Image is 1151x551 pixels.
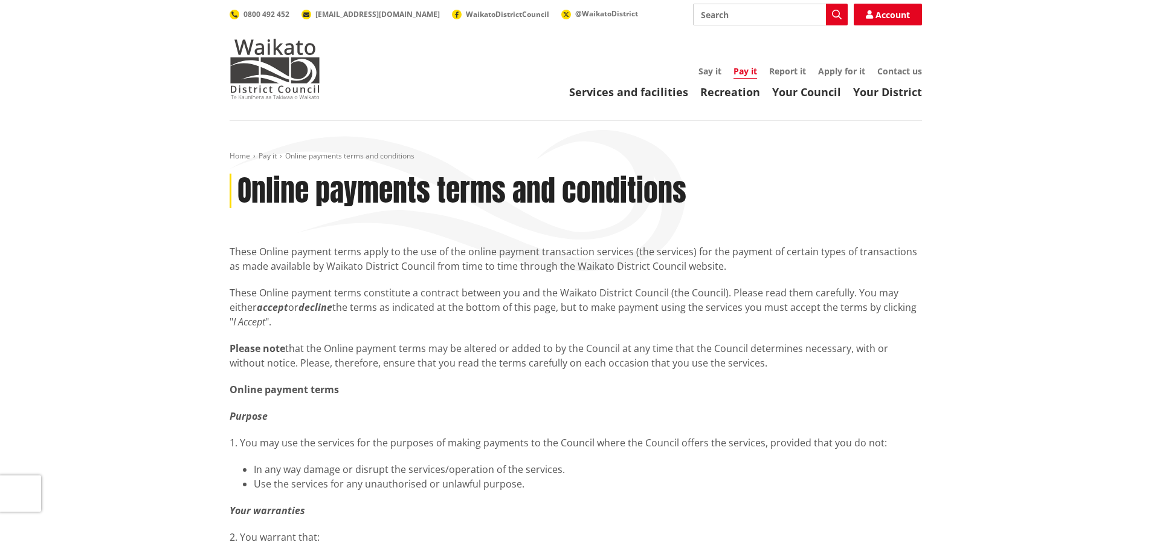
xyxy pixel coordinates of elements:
[733,65,757,79] a: Pay it
[818,65,865,77] a: Apply for it
[254,477,922,491] li: Use the services for any unauthorised or unlawful purpose.
[230,151,250,161] a: Home
[285,151,414,161] span: Online payments terms and conditions
[230,285,922,329] p: These Online payment terms constitute a contract between you and the Waikato District Council (th...
[230,341,922,370] p: that the Online payment terms may be altered or added to by the Council at any time that the Coun...
[693,4,848,25] input: Search input
[230,409,268,423] strong: Purpose
[230,342,285,355] strong: Please note
[237,174,686,209] h1: Online payments terms and conditions
[254,462,922,477] li: In any way damage or disrupt the services/operation of the services.
[569,85,688,99] a: Services and facilities
[230,244,922,273] p: These Online payment terms apply to the use of the online payment transaction services (the servi...
[233,315,265,328] em: I Accept
[301,9,440,19] a: [EMAIL_ADDRESS][DOMAIN_NAME]
[772,85,841,99] a: Your Council
[854,4,922,25] a: Account
[575,8,638,19] span: @WaikatoDistrict
[853,85,922,99] a: Your District
[230,504,305,517] strong: Your warranties
[466,9,549,19] span: WaikatoDistrictCouncil
[298,301,332,314] strong: decline
[698,65,721,77] a: Say it
[877,65,922,77] a: Contact us
[452,9,549,19] a: WaikatoDistrictCouncil
[230,383,339,396] strong: Online payment terms
[230,530,922,544] p: 2. You warrant that:
[700,85,760,99] a: Recreation
[259,151,277,161] a: Pay it
[561,8,638,19] a: @WaikatoDistrict
[257,301,288,314] strong: accept
[230,39,320,99] img: Waikato District Council - Te Kaunihera aa Takiwaa o Waikato
[230,151,922,161] nav: breadcrumb
[769,65,806,77] a: Report it
[230,435,922,450] p: 1. You may use the services for the purposes of making payments to the Council where the Council ...
[243,9,289,19] span: 0800 492 452
[230,9,289,19] a: 0800 492 452
[315,9,440,19] span: [EMAIL_ADDRESS][DOMAIN_NAME]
